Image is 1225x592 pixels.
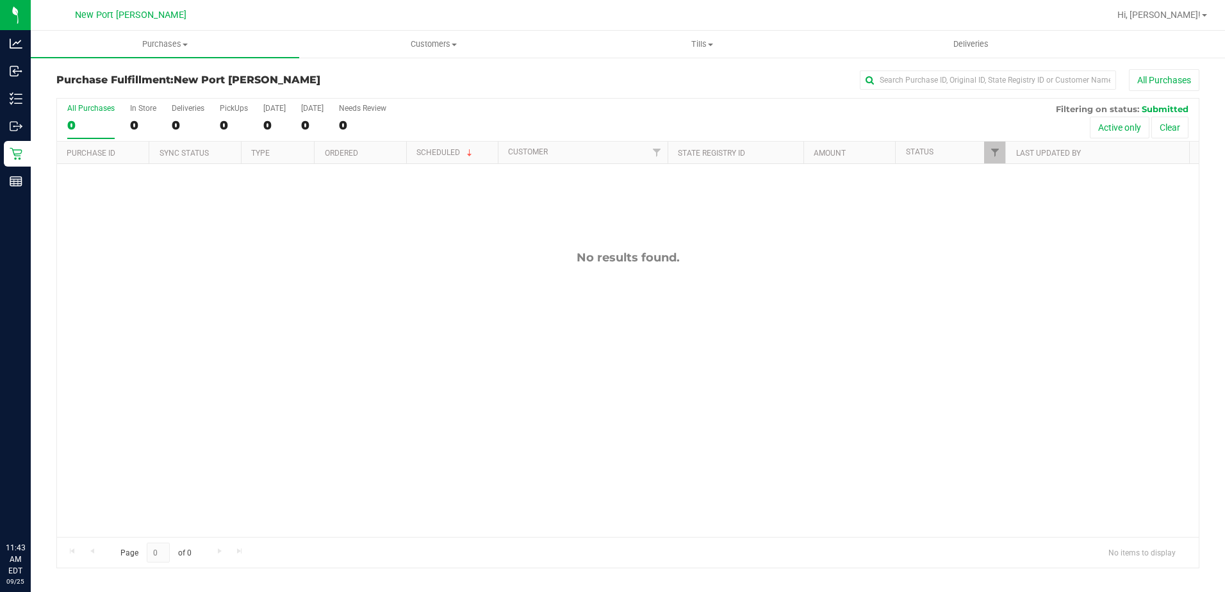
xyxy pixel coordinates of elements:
div: 0 [263,118,286,133]
inline-svg: Inventory [10,92,22,105]
button: All Purchases [1129,69,1199,91]
div: 0 [220,118,248,133]
inline-svg: Outbound [10,120,22,133]
inline-svg: Inbound [10,65,22,78]
span: New Port [PERSON_NAME] [75,10,186,21]
span: Submitted [1142,104,1188,114]
div: Needs Review [339,104,386,113]
a: Purchase ID [67,149,115,158]
iframe: Resource center [13,489,51,528]
span: Tills [569,38,836,50]
a: Tills [568,31,837,58]
a: Scheduled [416,148,475,157]
span: Page of 0 [110,543,202,563]
inline-svg: Reports [10,175,22,188]
button: Active only [1090,117,1149,138]
div: 0 [301,118,324,133]
div: In Store [130,104,156,113]
a: Customers [299,31,568,58]
div: PickUps [220,104,248,113]
a: Last Updated By [1016,149,1081,158]
a: Deliveries [837,31,1105,58]
div: [DATE] [301,104,324,113]
a: Type [251,149,270,158]
input: Search Purchase ID, Original ID, State Registry ID or Customer Name... [860,70,1116,90]
inline-svg: Analytics [10,37,22,50]
a: Status [906,147,933,156]
span: Filtering on status: [1056,104,1139,114]
div: 0 [130,118,156,133]
a: Customer [508,147,548,156]
div: Deliveries [172,104,204,113]
button: Clear [1151,117,1188,138]
span: Deliveries [936,38,1006,50]
a: Filter [984,142,1005,163]
a: Amount [814,149,846,158]
div: [DATE] [263,104,286,113]
inline-svg: Retail [10,147,22,160]
div: All Purchases [67,104,115,113]
p: 09/25 [6,577,25,586]
div: 0 [339,118,386,133]
span: Purchases [31,38,299,50]
span: New Port [PERSON_NAME] [174,74,320,86]
a: State Registry ID [678,149,745,158]
div: 0 [172,118,204,133]
a: Ordered [325,149,358,158]
p: 11:43 AM EDT [6,542,25,577]
a: Filter [646,142,668,163]
a: Sync Status [160,149,209,158]
span: Hi, [PERSON_NAME]! [1117,10,1201,20]
div: 0 [67,118,115,133]
span: No items to display [1098,543,1186,562]
div: No results found. [57,251,1199,265]
span: Customers [300,38,567,50]
a: Purchases [31,31,299,58]
h3: Purchase Fulfillment: [56,74,438,86]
